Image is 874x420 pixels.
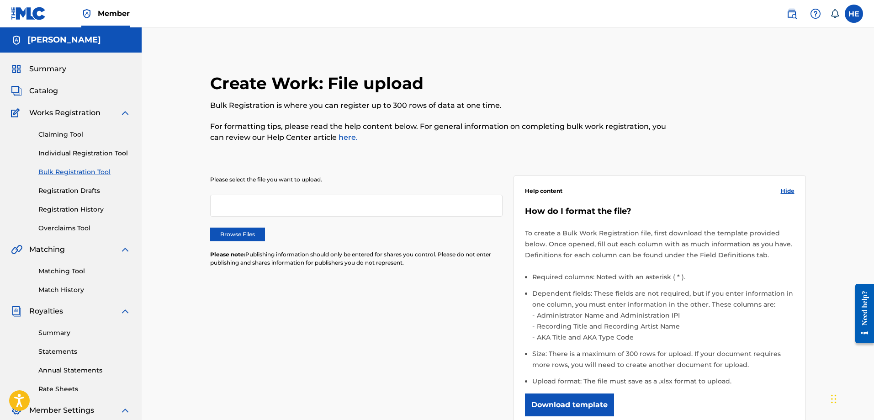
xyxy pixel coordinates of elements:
[11,7,46,20] img: MLC Logo
[120,107,131,118] img: expand
[11,64,66,74] a: SummarySummary
[120,405,131,416] img: expand
[535,310,795,321] li: Administrator Name and Administration IPI
[210,250,503,267] p: Publishing information should only be entered for shares you control. Please do not enter publish...
[38,167,131,177] a: Bulk Registration Tool
[831,385,837,413] div: Drag
[81,8,92,19] img: Top Rightsholder
[38,130,131,139] a: Claiming Tool
[337,133,358,142] a: here.
[532,376,795,387] li: Upload format: The file must save as a .xlsx format to upload.
[29,405,94,416] span: Member Settings
[830,9,839,18] div: Notifications
[525,206,795,217] h5: How do I format the file?
[38,347,131,356] a: Statements
[38,149,131,158] a: Individual Registration Tool
[532,271,795,288] li: Required columns: Noted with an asterisk ( * ).
[11,244,22,255] img: Matching
[38,384,131,394] a: Rate Sheets
[525,393,614,416] button: Download template
[210,100,669,111] p: Bulk Registration is where you can register up to 300 rows of data at one time.
[535,332,795,343] li: AKA Title and AKA Type Code
[29,244,65,255] span: Matching
[210,121,669,143] p: For formatting tips, please read the help content below. For general information on completing bu...
[210,73,428,94] h2: Create Work: File upload
[120,306,131,317] img: expand
[532,288,795,348] li: Dependent fields: These fields are not required, but if you enter information in one column, you ...
[29,85,58,96] span: Catalog
[38,223,131,233] a: Overclaims Tool
[29,64,66,74] span: Summary
[810,8,821,19] img: help
[11,107,23,118] img: Works Registration
[11,85,58,96] a: CatalogCatalog
[786,8,797,19] img: search
[98,8,130,19] span: Member
[38,205,131,214] a: Registration History
[532,348,795,376] li: Size: There is a maximum of 300 rows for upload. If your document requires more rows, you will ne...
[38,366,131,375] a: Annual Statements
[525,187,562,195] span: Help content
[210,228,265,241] label: Browse Files
[38,285,131,295] a: Match History
[11,306,22,317] img: Royalties
[38,266,131,276] a: Matching Tool
[11,85,22,96] img: Catalog
[210,251,245,258] span: Please note:
[38,328,131,338] a: Summary
[11,405,22,416] img: Member Settings
[525,228,795,261] p: To create a Bulk Work Registration file, first download the template provided below. Once opened,...
[806,5,825,23] div: Help
[11,35,22,46] img: Accounts
[11,64,22,74] img: Summary
[29,107,101,118] span: Works Registration
[783,5,801,23] a: Public Search
[210,175,503,184] p: Please select the file you want to upload.
[535,321,795,332] li: Recording Title and Recording Artist Name
[669,53,874,420] iframe: Chat Widget
[27,35,101,45] h5: Hannah Echeverio
[120,244,131,255] img: expand
[845,5,863,23] div: User Menu
[38,186,131,196] a: Registration Drafts
[29,306,63,317] span: Royalties
[848,277,874,351] iframe: Resource Center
